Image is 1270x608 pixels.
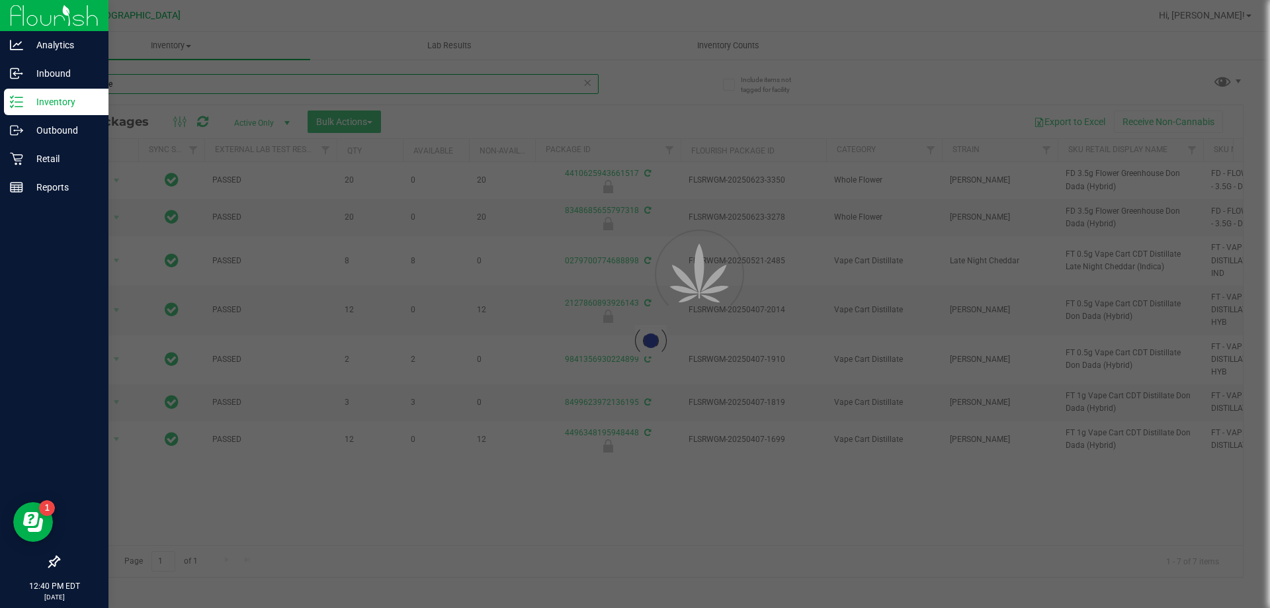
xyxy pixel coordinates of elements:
[10,38,23,52] inline-svg: Analytics
[23,179,103,195] p: Reports
[10,124,23,137] inline-svg: Outbound
[23,37,103,53] p: Analytics
[13,502,53,542] iframe: Resource center
[6,592,103,602] p: [DATE]
[23,151,103,167] p: Retail
[23,65,103,81] p: Inbound
[10,95,23,109] inline-svg: Inventory
[23,122,103,138] p: Outbound
[10,181,23,194] inline-svg: Reports
[10,152,23,165] inline-svg: Retail
[23,94,103,110] p: Inventory
[6,580,103,592] p: 12:40 PM EDT
[10,67,23,80] inline-svg: Inbound
[39,500,55,516] iframe: Resource center unread badge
